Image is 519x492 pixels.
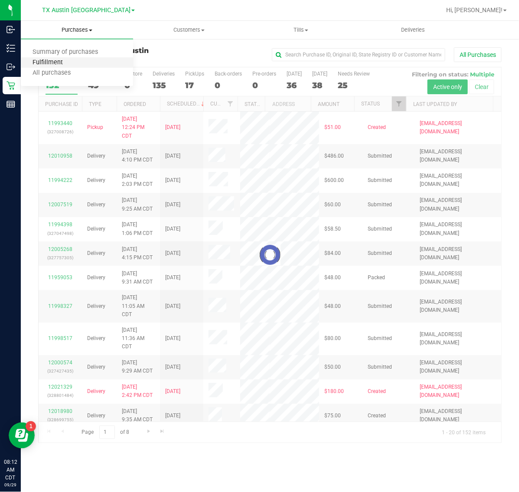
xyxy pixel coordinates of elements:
span: Summary of purchases [21,49,110,56]
iframe: Resource center [9,423,35,449]
a: Customers [133,21,245,39]
a: Tills [245,21,357,39]
input: Search Purchase ID, Original ID, State Registry ID or Customer Name... [272,48,445,61]
a: Deliveries [357,21,470,39]
inline-svg: Reports [7,100,15,109]
span: Hi, [PERSON_NAME]! [446,7,503,13]
span: TX Austin [GEOGRAPHIC_DATA] [42,7,131,14]
span: Fulfillment [21,59,75,66]
inline-svg: Retail [7,81,15,90]
span: All purchases [21,69,82,77]
p: 09/29 [4,482,17,488]
p: 08:12 AM CDT [4,458,17,482]
span: Customers [134,26,245,34]
span: Tills [245,26,357,34]
inline-svg: Outbound [7,63,15,71]
span: Purchases [21,26,133,34]
span: Deliveries [389,26,437,34]
a: Purchases Summary of purchases Fulfillment All purchases [21,21,133,39]
button: All Purchases [454,47,502,62]
inline-svg: Inbound [7,25,15,34]
inline-svg: Inventory [7,44,15,53]
iframe: Resource center unread badge [26,421,36,432]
